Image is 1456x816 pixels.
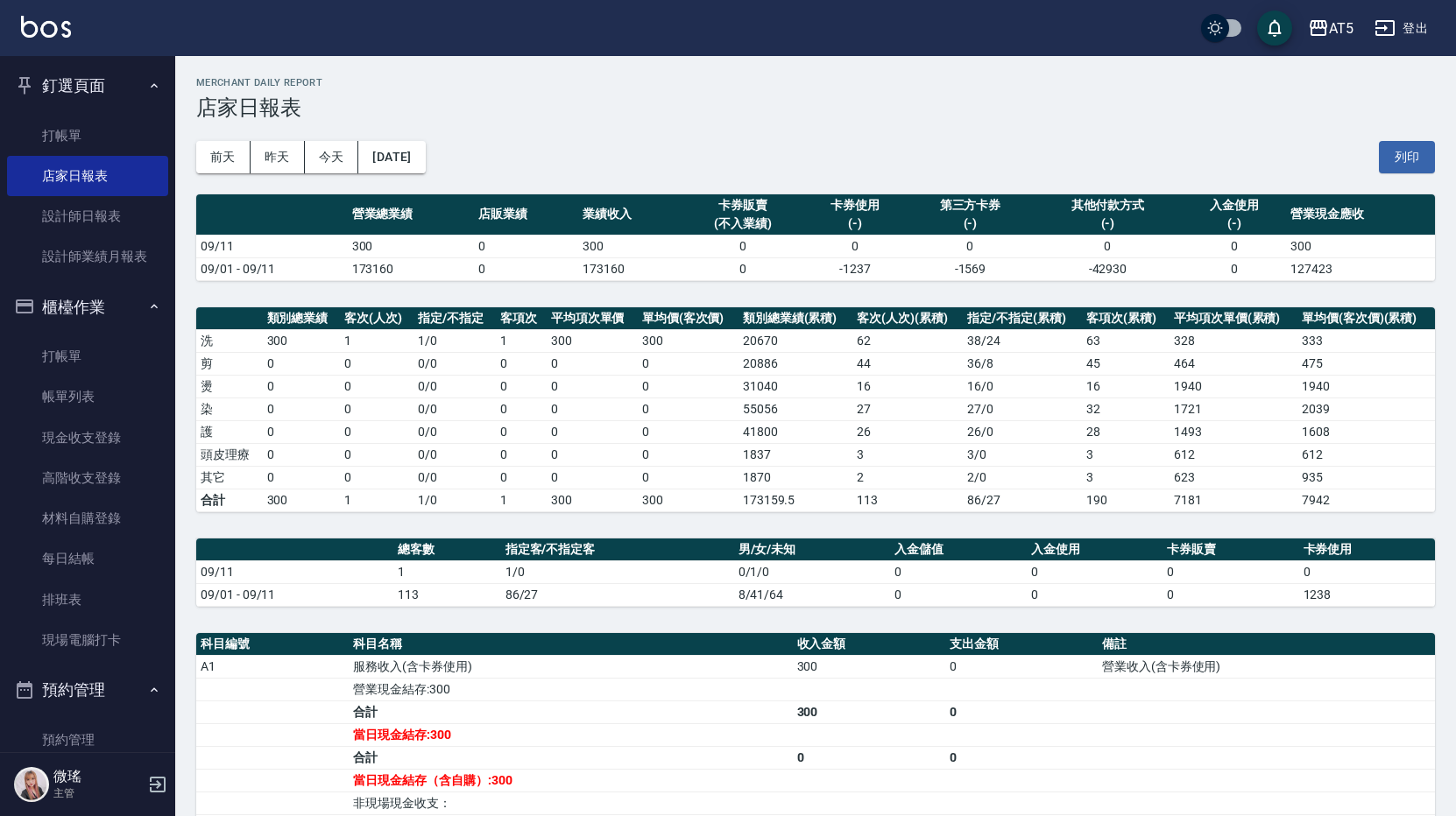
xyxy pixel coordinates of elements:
[496,307,547,330] th: 客項次
[1034,257,1183,280] td: -42930
[340,443,413,466] td: 0
[1082,443,1170,466] td: 3
[547,352,638,375] td: 0
[263,466,341,489] td: 0
[945,633,1098,656] th: 支出金額
[349,633,792,656] th: 科目名稱
[196,77,1435,88] h2: Merchant Daily Report
[358,141,425,173] button: [DATE]
[734,583,891,606] td: 8/41/64
[638,375,739,397] td: 0
[1297,466,1435,489] td: 935
[739,443,853,466] td: 1837
[1299,583,1435,606] td: 1238
[807,215,902,233] div: (-)
[393,583,500,606] td: 113
[1182,235,1286,257] td: 0
[1082,329,1170,352] td: 63
[496,375,547,397] td: 0
[963,420,1082,443] td: 26 / 0
[413,397,496,420] td: 0 / 0
[393,560,500,583] td: 1
[53,785,143,801] p: 主管
[734,538,891,561] th: 男/女/未知
[547,420,638,443] td: 0
[1299,538,1435,561] th: 卡券使用
[1082,420,1170,443] td: 28
[807,196,902,215] div: 卡券使用
[1082,397,1170,420] td: 32
[413,352,496,375] td: 0 / 0
[7,116,168,156] a: 打帳單
[340,420,413,443] td: 0
[196,235,348,257] td: 09/11
[945,700,1098,723] td: 0
[1170,489,1297,511] td: 7181
[349,678,792,700] td: 營業現金結存:300
[1297,375,1435,397] td: 1940
[739,397,853,420] td: 55056
[1098,655,1435,678] td: 營業收入(含卡券使用)
[682,257,802,280] td: 0
[196,560,393,583] td: 09/11
[1170,397,1297,420] td: 1721
[1170,466,1297,489] td: 623
[1368,12,1435,45] button: 登出
[1170,352,1297,375] td: 464
[496,443,547,466] td: 0
[501,560,734,583] td: 1/0
[7,376,168,417] a: 帳單列表
[963,466,1082,489] td: 2 / 0
[638,397,739,420] td: 0
[638,466,739,489] td: 0
[638,352,739,375] td: 0
[340,307,413,330] th: 客次(人次)
[196,489,263,511] td: 合計
[793,633,945,656] th: 收入金額
[7,336,168,376] a: 打帳單
[196,420,263,443] td: 護
[1170,329,1297,352] td: 328
[305,141,359,173] button: 今天
[7,720,168,760] a: 預約管理
[890,583,1026,606] td: 0
[547,375,638,397] td: 0
[196,194,1435,281] table: a dense table
[474,194,578,236] th: 店販業績
[578,257,682,280] td: 173160
[1297,352,1435,375] td: 475
[1297,307,1435,330] th: 單均價(客次價)(累積)
[963,307,1082,330] th: 指定/不指定(累積)
[501,538,734,561] th: 指定客/不指定客
[7,498,168,538] a: 材料自購登錄
[802,235,907,257] td: 0
[1170,420,1297,443] td: 1493
[963,489,1082,511] td: 86/27
[852,420,963,443] td: 26
[7,236,168,277] a: 設計師業績月報表
[263,397,341,420] td: 0
[349,655,792,678] td: 服務收入(含卡券使用)
[413,307,496,330] th: 指定/不指定
[1082,489,1170,511] td: 190
[945,655,1098,678] td: 0
[547,489,638,511] td: 300
[1082,375,1170,397] td: 16
[638,329,739,352] td: 300
[1297,329,1435,352] td: 333
[21,16,71,38] img: Logo
[1286,194,1435,236] th: 營業現金應收
[1299,560,1435,583] td: 0
[7,418,168,458] a: 現金收支登錄
[196,329,263,352] td: 洗
[340,375,413,397] td: 0
[7,196,168,236] a: 設計師日報表
[196,95,1435,120] h3: 店家日報表
[348,194,474,236] th: 營業總業績
[578,235,682,257] td: 300
[1379,141,1435,173] button: 列印
[638,443,739,466] td: 0
[1027,583,1163,606] td: 0
[413,329,496,352] td: 1 / 0
[413,420,496,443] td: 0 / 0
